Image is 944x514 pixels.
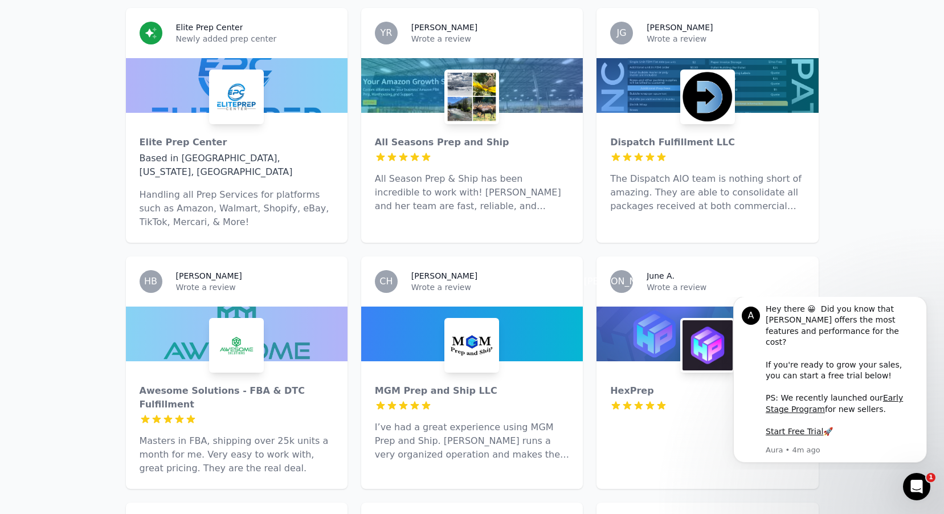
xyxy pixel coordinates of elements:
span: JG [617,28,627,38]
b: 🚀 [107,130,117,139]
h3: [PERSON_NAME] [647,22,713,33]
p: Message from Aura, sent 4m ago [50,148,202,158]
div: MGM Prep and Ship LLC [375,384,569,398]
a: HB[PERSON_NAME]Wrote a reviewAwesome Solutions - FBA & DTC FulfillmentAwesome Solutions - FBA & D... [126,256,348,489]
img: HexPrep [683,320,733,370]
div: Based in [GEOGRAPHIC_DATA], [US_STATE], [GEOGRAPHIC_DATA] [140,152,334,179]
p: I’ve had a great experience using MGM Prep and Ship. [PERSON_NAME] runs a very organized operatio... [375,421,569,462]
p: Wrote a review [411,282,569,293]
p: Wrote a review [411,33,569,44]
div: All Seasons Prep and Ship [375,136,569,149]
img: All Seasons Prep and Ship [447,72,497,122]
span: [PERSON_NAME] [584,277,660,286]
p: Wrote a review [176,282,334,293]
p: The Dispatch AIO team is nothing short of amazing. They are able to consolidate all packages rece... [610,172,804,213]
h3: [PERSON_NAME] [176,270,242,282]
a: YR[PERSON_NAME]Wrote a reviewAll Seasons Prep and ShipAll Seasons Prep and ShipAll Season Prep & ... [361,8,583,243]
a: Elite Prep CenterNewly added prep centerElite Prep CenterElite Prep CenterBased in [GEOGRAPHIC_DA... [126,8,348,243]
h3: Elite Prep Center [176,22,243,33]
div: Awesome Solutions - FBA & DTC Fulfillment [140,384,334,411]
h3: [PERSON_NAME] [411,270,477,282]
a: [PERSON_NAME]June A.Wrote a reviewHexPrepHexPrep [596,256,818,489]
h3: [PERSON_NAME] [411,22,477,33]
a: JG[PERSON_NAME]Wrote a reviewDispatch Fulfillment LLCDispatch Fulfillment LLCThe Dispatch AIO tea... [596,8,818,243]
img: MGM Prep and Ship LLC [447,320,497,370]
p: All Season Prep & Ship has been incredible to work with! [PERSON_NAME] and her team are fast, rel... [375,172,569,213]
img: Awesome Solutions - FBA & DTC Fulfillment [211,320,261,370]
a: Start Free Trial [50,130,107,139]
span: 1 [926,473,935,482]
img: Elite Prep Center [211,72,261,122]
div: HexPrep [610,384,804,398]
div: Profile image for Aura [26,10,44,28]
div: Dispatch Fulfillment LLC [610,136,804,149]
iframe: Intercom notifications message [716,297,944,470]
p: Wrote a review [647,33,804,44]
iframe: Intercom live chat [903,473,930,500]
p: Wrote a review [647,282,804,293]
p: Masters in FBA, shipping over 25k units a month for me. Very easy to work with, great pricing. Th... [140,434,334,475]
span: HB [144,277,157,286]
h3: June A. [647,270,675,282]
img: Dispatch Fulfillment LLC [683,72,733,122]
div: Message content [50,7,202,146]
p: Handling all Prep Services for platforms such as Amazon, Walmart, Shopify, eBay, TikTok, Mercari,... [140,188,334,229]
span: CH [379,277,393,286]
p: Newly added prep center [176,33,334,44]
div: Hey there 😀 Did you know that [PERSON_NAME] offers the most features and performance for the cost... [50,7,202,141]
span: YR [380,28,392,38]
a: CH[PERSON_NAME]Wrote a reviewMGM Prep and Ship LLCMGM Prep and Ship LLCI’ve had a great experienc... [361,256,583,489]
div: Elite Prep Center [140,136,334,149]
